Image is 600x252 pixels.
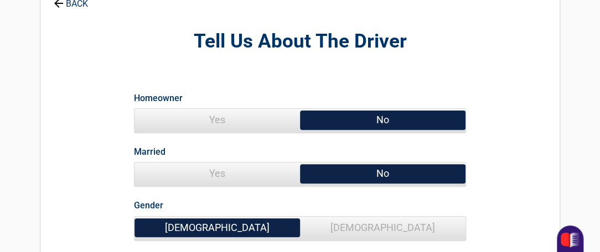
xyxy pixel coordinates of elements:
[135,109,300,131] span: Yes
[134,144,165,159] label: Married
[300,162,465,185] span: No
[300,217,465,239] span: [DEMOGRAPHIC_DATA]
[300,109,465,131] span: No
[134,91,183,106] label: Homeowner
[135,162,300,185] span: Yes
[101,29,499,55] h2: Tell Us About The Driver
[135,217,300,239] span: [DEMOGRAPHIC_DATA]
[134,198,163,213] label: Gender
